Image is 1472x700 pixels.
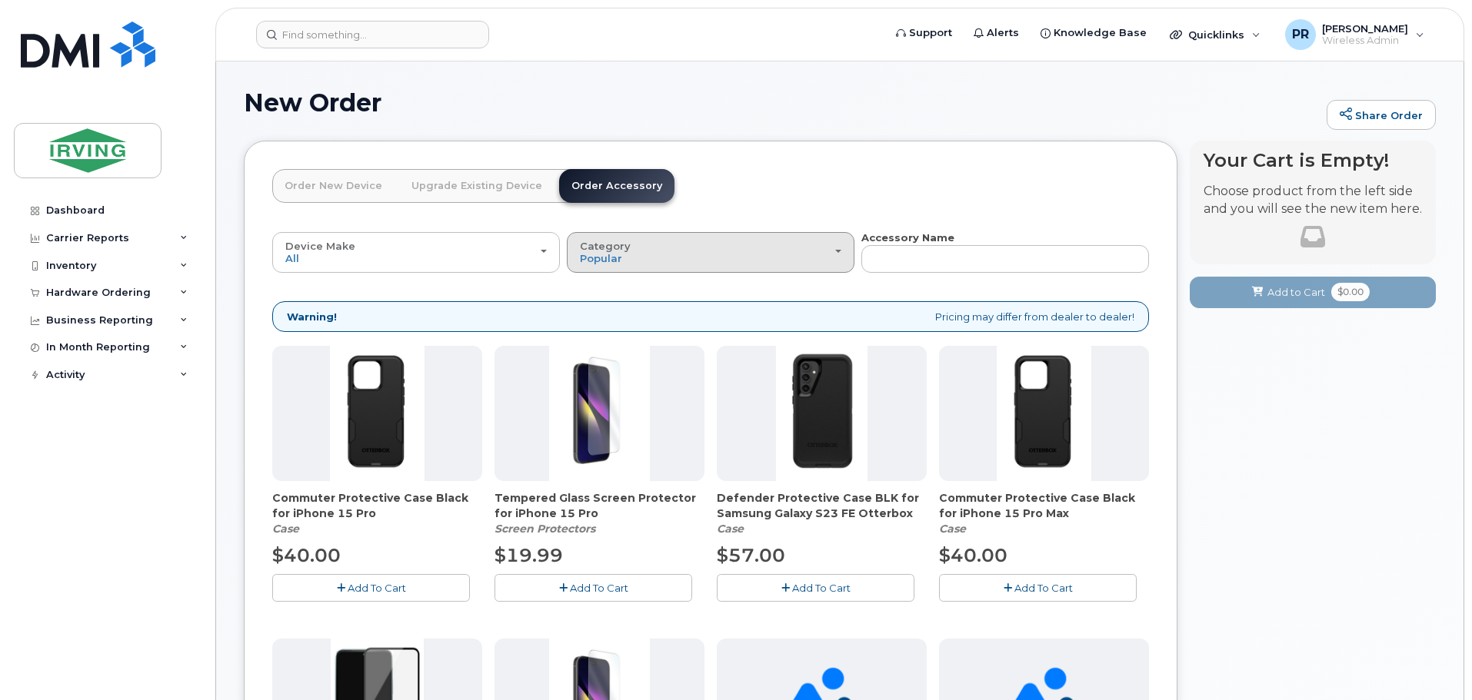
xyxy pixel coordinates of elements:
img: MicrosoftTeams-image__10_.png [330,346,425,481]
div: Tempered Glass Screen Protector for iPhone 15 Pro [495,490,704,536]
span: All [285,252,299,264]
div: Commuter Protective Case Black for iPhone 15 Pro [272,490,482,536]
strong: Accessory Name [861,231,954,244]
div: Defender Protective Case BLK for Samsung Galaxy S23 FE Otterbox [717,490,927,536]
span: $19.99 [495,544,563,566]
span: Add To Cart [792,582,851,594]
h4: Your Cart is Empty! [1204,150,1422,171]
button: Device Make All [272,232,560,272]
span: Category [580,240,631,252]
div: Pricing may differ from dealer to dealer! [272,301,1149,333]
span: Popular [580,252,622,264]
span: $40.00 [939,544,1007,566]
img: MicrosoftTeams-image__13_.png [549,346,650,481]
em: Case [717,522,744,536]
img: MicrosoftTeams-image__10_.png [997,346,1091,481]
button: Add To Cart [939,574,1137,601]
a: Order Accessory [559,169,674,203]
strong: Warning! [287,310,337,324]
span: Add To Cart [348,582,406,594]
img: image__13_.png [776,346,868,481]
div: Commuter Protective Case Black for iPhone 15 Pro Max [939,490,1149,536]
button: Add To Cart [495,574,692,601]
span: Commuter Protective Case Black for iPhone 15 Pro Max [939,490,1149,521]
h1: New Order [244,89,1319,116]
button: Add to Cart $0.00 [1190,277,1436,308]
em: Screen Protectors [495,522,595,536]
span: Add to Cart [1267,285,1325,300]
a: Share Order [1327,100,1436,131]
span: $0.00 [1331,283,1370,301]
em: Case [272,522,299,536]
span: Commuter Protective Case Black for iPhone 15 Pro [272,490,482,521]
p: Choose product from the left side and you will see the new item here. [1204,183,1422,218]
span: Add To Cart [1014,582,1073,594]
em: Case [939,522,966,536]
a: Upgrade Existing Device [399,169,554,203]
span: $40.00 [272,544,341,566]
span: Add To Cart [570,582,628,594]
button: Add To Cart [272,574,470,601]
button: Add To Cart [717,574,914,601]
span: Tempered Glass Screen Protector for iPhone 15 Pro [495,490,704,521]
button: Category Popular [567,232,854,272]
span: Device Make [285,240,355,252]
a: Order New Device [272,169,395,203]
span: Defender Protective Case BLK for Samsung Galaxy S23 FE Otterbox [717,490,927,521]
span: $57.00 [717,544,785,566]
